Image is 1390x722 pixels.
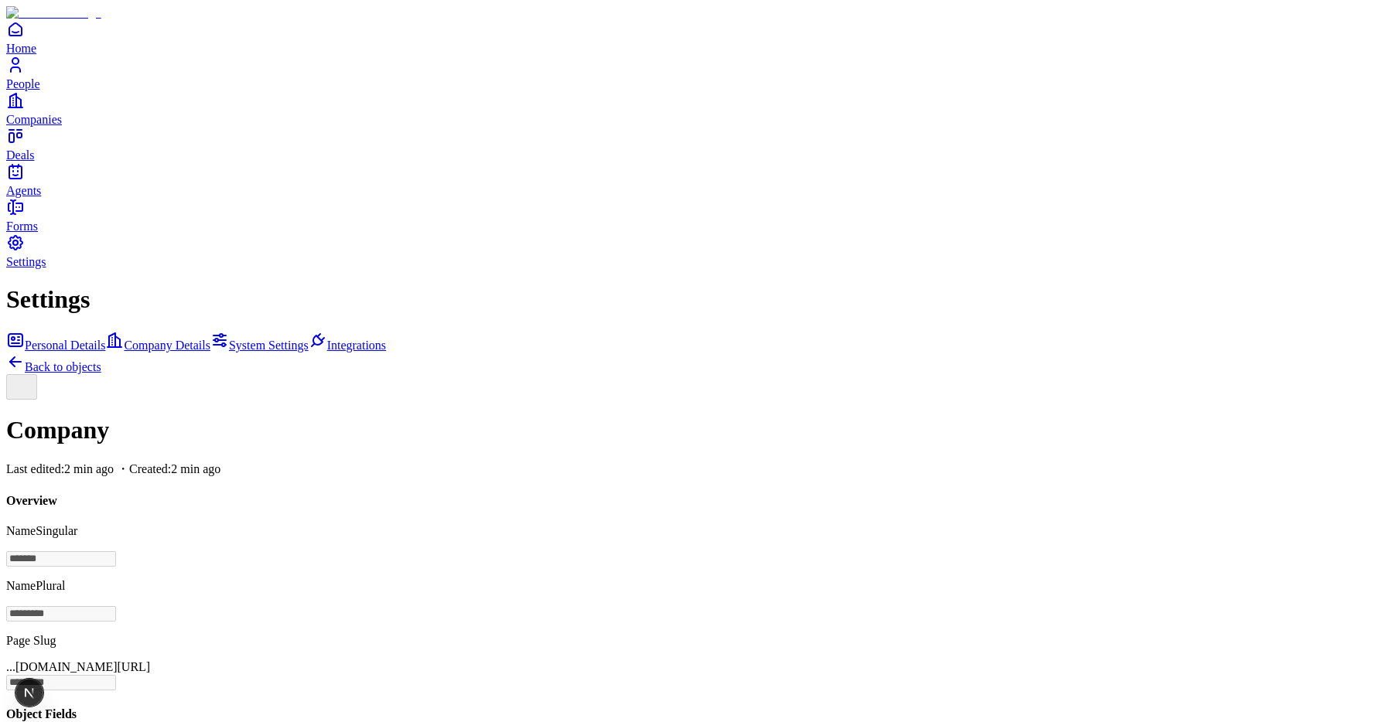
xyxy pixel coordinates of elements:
span: Singular [36,524,77,537]
span: Plural [36,579,65,592]
a: System Settings [210,339,309,352]
a: Integrations [309,339,386,352]
h4: Overview [6,494,1384,508]
span: Settings [6,255,46,268]
a: Back to objects [6,360,101,373]
span: Company Details [124,339,210,352]
a: Deals [6,127,1384,162]
a: Forms [6,198,1384,233]
span: Companies [6,113,62,126]
p: Page Slug [6,634,1384,648]
a: Agents [6,162,1384,197]
h1: Settings [6,285,1384,314]
img: Item Brain Logo [6,6,101,20]
h4: Object Fields [6,707,1384,721]
span: Forms [6,220,38,233]
a: People [6,56,1384,90]
h1: Company [6,416,1384,444]
a: Settings [6,233,1384,268]
span: Home [6,42,36,55]
span: Personal Details [25,339,105,352]
span: Deals [6,148,34,162]
span: People [6,77,40,90]
a: Home [6,20,1384,55]
a: Companies [6,91,1384,126]
p: Name [6,524,1384,538]
span: Integrations [327,339,386,352]
a: Company Details [105,339,210,352]
div: ...[DOMAIN_NAME][URL] [6,660,1384,674]
p: Last edited: 2 min ago ・Created: 2 min ago [6,461,1384,478]
span: Agents [6,184,41,197]
a: Personal Details [6,339,105,352]
span: System Settings [229,339,309,352]
p: Name [6,579,1384,593]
